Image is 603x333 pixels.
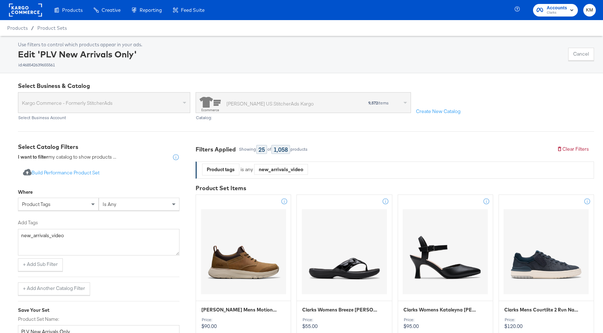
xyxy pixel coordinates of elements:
button: Clear Filters [552,143,594,156]
div: Save Your Set [18,307,179,314]
div: Where [18,189,33,196]
button: KM [583,4,596,17]
button: AccountsClarks [533,4,578,17]
div: Select Business Account [18,115,190,120]
span: Accounts [547,4,567,12]
label: Product Set Name: [18,316,179,323]
div: id: 468542639655561 [18,62,142,67]
span: Feed Suite [181,7,205,13]
div: Product tags [202,164,239,175]
div: Showing [239,147,256,152]
div: of [267,147,271,152]
button: + Add Another Catalog Filter [18,282,90,295]
span: is any [103,201,116,207]
span: Products [7,25,28,31]
div: Use filters to control which products appear in your ads. [18,41,142,48]
div: Select Business & Catalog [18,82,594,90]
span: Clarks Mens Motion Trek Ez Dark Tan Leather [201,306,277,313]
div: Select Catalog Filters [18,143,179,151]
a: Product Sets [37,25,67,31]
div: is any [239,166,254,173]
p: $55.00 [302,317,386,329]
p: $95.00 [403,317,487,329]
div: Filters Applied [196,145,236,154]
div: products [290,147,308,152]
button: + Add Sub Filter [18,258,63,271]
span: Kargo Commerce - Formerly StitcherAds [22,97,181,109]
span: / [28,25,37,31]
div: Edit 'PLV New Arrivals Only' [18,48,142,67]
button: Create New Catalog [411,105,466,118]
textarea: new_arrivals_video [18,229,179,255]
span: Products [62,7,83,13]
label: Add Tags [18,219,179,226]
div: Price: [201,317,285,322]
div: my catalog to show products ... [18,154,116,161]
strong: 9,572 [368,100,378,105]
button: Cancel [568,48,594,61]
span: Clarks [547,10,567,16]
p: $120.00 [504,317,588,329]
p: $90.00 [201,317,285,329]
div: Price: [504,317,588,322]
div: [PERSON_NAME] US StitcherAds Kargo [226,100,314,108]
div: Price: [302,317,386,322]
span: Creative [102,7,121,13]
div: Product Set Items [196,184,594,192]
span: product tags [22,201,51,207]
span: Clarks Womens Breeze Reyna Black Patent [302,306,378,313]
button: Build Performance Product Set [18,166,104,180]
div: Catalog: [196,115,411,120]
div: 25 [256,145,267,154]
div: Price: [403,317,487,322]
strong: I want to filter [18,154,48,160]
span: Reporting [140,7,162,13]
div: 1,058 [271,145,290,154]
span: KM [586,6,593,14]
span: Clarks Womens Kataleyna Cora Black Leather [403,306,479,313]
div: new_arrivals_video [254,164,308,175]
div: items [345,100,389,105]
span: Clarks Mens Courtlite 2 Run Navy Nubuck [504,306,580,313]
